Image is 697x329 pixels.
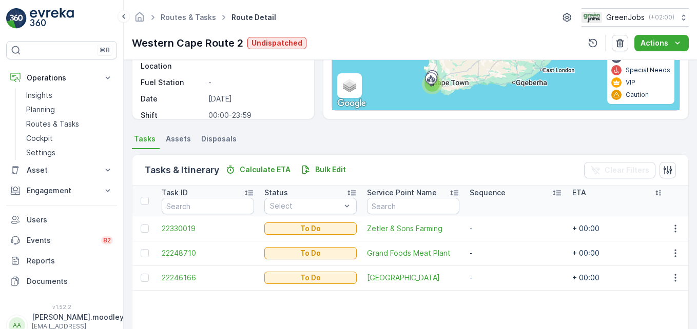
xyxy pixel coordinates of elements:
[32,312,124,322] p: [PERSON_NAME].moodley
[27,276,113,286] p: Documents
[634,35,689,51] button: Actions
[264,247,357,259] button: To Do
[567,265,670,290] td: + 00:00
[208,94,304,104] p: [DATE]
[584,162,655,178] button: Clear Filters
[229,12,278,23] span: Route Detail
[297,163,350,176] button: Bulk Edit
[251,38,302,48] p: Undispatched
[6,271,117,292] a: Documents
[27,186,96,196] p: Engagement
[464,216,567,241] td: -
[300,248,321,258] p: To Do
[464,241,567,265] td: -
[103,236,111,244] p: 82
[27,73,96,83] p: Operations
[27,215,113,225] p: Users
[26,148,55,158] p: Settings
[221,163,295,176] button: Calculate ETA
[626,78,635,87] p: VIP
[240,164,291,175] p: Calculate ETA
[26,105,55,115] p: Planning
[264,188,288,198] p: Status
[26,133,53,143] p: Cockpit
[367,248,459,258] a: Grand Foods Meat Plant
[567,241,670,265] td: + 00:00
[30,8,74,29] img: logo_light-DOdMpM7g.png
[162,248,254,258] a: 22248710
[201,134,237,144] span: Disposals
[6,180,117,201] button: Engagement
[22,88,117,102] a: Insights
[567,216,670,241] td: + 00:00
[367,198,459,214] input: Search
[141,110,204,120] p: Shift
[367,188,437,198] p: Service Point Name
[335,97,369,110] img: Google
[141,51,204,71] p: Disposal Location
[6,210,117,230] a: Users
[641,38,668,48] p: Actions
[26,90,52,100] p: Insights
[26,119,79,129] p: Routes & Tasks
[141,94,204,104] p: Date
[145,163,219,177] p: Tasks & Itinerary
[582,8,689,27] button: GreenJobs(+02:00)
[626,66,670,74] p: Special Needs
[27,256,113,266] p: Reports
[606,12,645,23] p: GreenJobs
[134,134,156,144] span: Tasks
[162,273,254,283] a: 22246166
[100,46,110,54] p: ⌘B
[6,304,117,310] span: v 1.52.2
[6,230,117,251] a: Events82
[367,273,459,283] span: [GEOGRAPHIC_DATA]
[27,165,96,175] p: Asset
[315,164,346,175] p: Bulk Edit
[6,160,117,180] button: Asset
[6,8,27,29] img: logo
[22,131,117,146] a: Cockpit
[367,273,459,283] a: Cape Point Vineyards
[166,134,191,144] span: Assets
[161,13,216,22] a: Routes & Tasks
[422,74,442,94] div: 3
[208,77,304,88] p: -
[141,274,149,282] div: Toggle Row Selected
[626,91,649,99] p: Caution
[464,265,567,290] td: -
[22,117,117,131] a: Routes & Tasks
[264,272,357,284] button: To Do
[162,198,254,214] input: Search
[605,165,649,175] p: Clear Filters
[208,51,304,71] p: [GEOGRAPHIC_DATA]
[141,77,204,88] p: Fuel Station
[6,68,117,88] button: Operations
[300,273,321,283] p: To Do
[27,235,95,245] p: Events
[134,15,145,24] a: Homepage
[141,224,149,233] div: Toggle Row Selected
[264,222,357,235] button: To Do
[22,146,117,160] a: Settings
[132,35,243,51] p: Western Cape Route 2
[162,223,254,234] a: 22330019
[338,74,361,97] a: Layers
[367,223,459,234] a: Zetler & Sons Farming
[470,188,506,198] p: Sequence
[247,37,306,49] button: Undispatched
[162,188,188,198] p: Task ID
[335,97,369,110] a: Open this area in Google Maps (opens a new window)
[22,102,117,117] a: Planning
[649,13,674,22] p: ( +02:00 )
[572,188,586,198] p: ETA
[300,223,321,234] p: To Do
[582,12,602,23] img: Green_Jobs_Logo.png
[270,201,341,211] p: Select
[208,110,304,120] p: 00:00-23:59
[6,251,117,271] a: Reports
